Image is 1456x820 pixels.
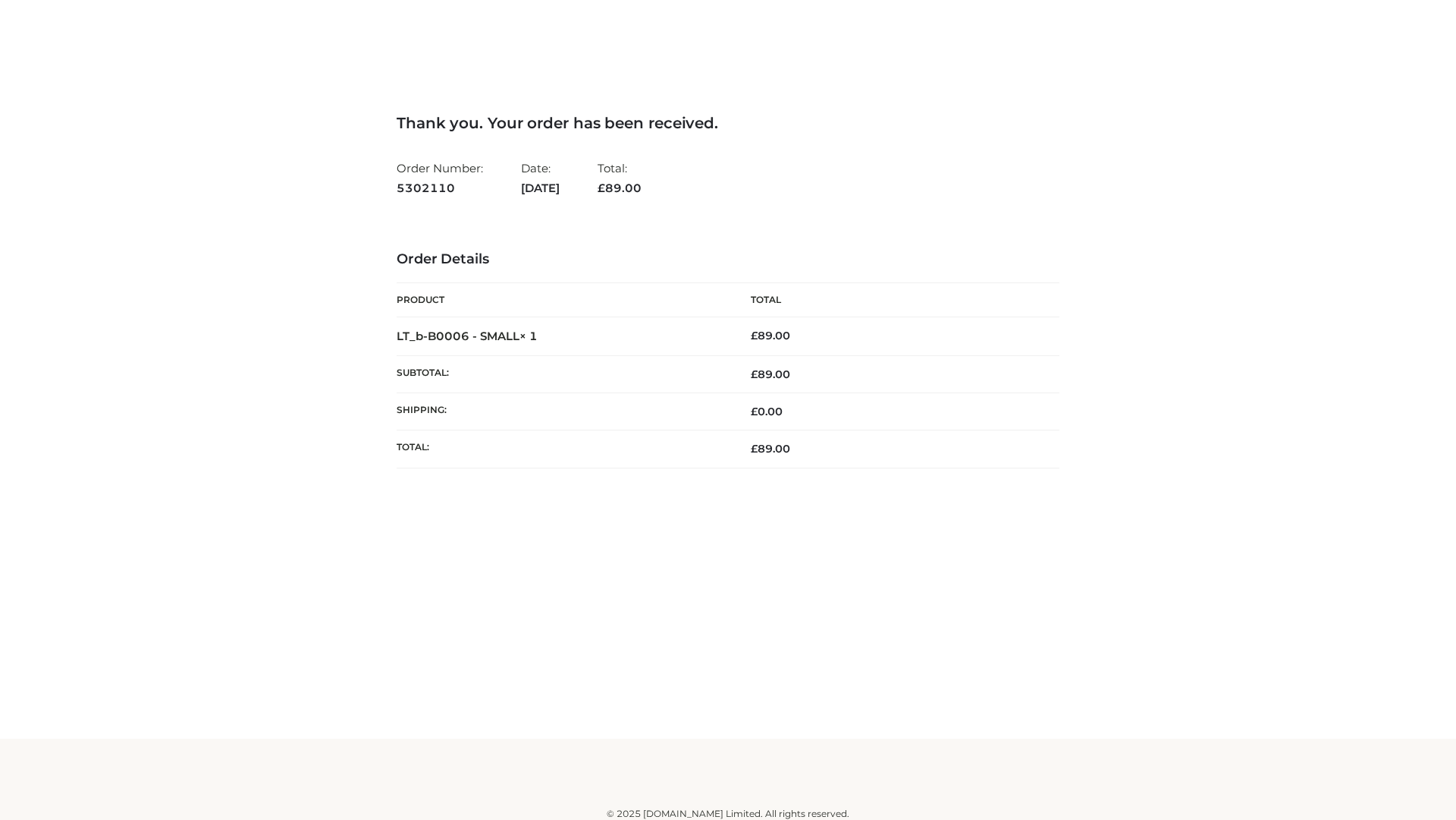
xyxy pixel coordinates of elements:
[397,178,483,198] strong: 5302110
[751,405,783,418] bdi: 0.00
[598,155,642,201] li: Total:
[751,442,790,456] span: 89.00
[521,155,560,201] li: Date:
[397,393,728,430] th: Shipping:
[397,329,538,343] strong: LT_b-B0006 - SMALL
[751,367,758,381] span: £
[728,283,1059,317] th: Total
[751,367,790,381] span: 89.00
[519,329,538,343] strong: × 1
[751,329,758,342] span: £
[598,181,642,195] span: 89.00
[751,405,758,418] span: £
[397,251,1059,268] h3: Order Details
[397,430,728,468] th: Total:
[397,114,1059,132] h3: Thank you. Your order has been received.
[751,442,758,456] span: £
[397,283,728,317] th: Product
[397,355,728,393] th: Subtotal:
[521,178,560,198] strong: [DATE]
[598,181,605,195] span: £
[751,329,790,342] bdi: 89.00
[397,155,483,201] li: Order Number:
